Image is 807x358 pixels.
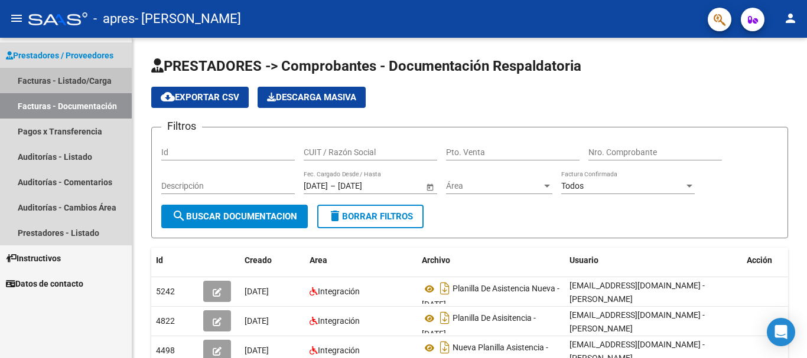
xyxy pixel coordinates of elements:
[318,346,360,355] span: Integración
[156,346,175,355] span: 4498
[245,346,269,355] span: [DATE]
[151,87,249,108] button: Exportar CSV
[161,118,202,134] h3: Filtros
[258,87,366,108] app-download-masive: Descarga masiva de comprobantes (adjuntos)
[570,281,705,304] span: [EMAIL_ADDRESS][DOMAIN_NAME] - [PERSON_NAME]
[156,255,163,265] span: Id
[318,287,360,296] span: Integración
[561,181,584,191] span: Todos
[258,87,366,108] button: Descarga Masiva
[245,316,269,326] span: [DATE]
[747,255,772,265] span: Acción
[245,255,272,265] span: Creado
[161,205,308,228] button: Buscar Documentacion
[767,318,795,346] div: Open Intercom Messenger
[742,248,801,273] datatable-header-cell: Acción
[172,209,186,223] mat-icon: search
[570,255,598,265] span: Usuario
[6,49,113,62] span: Prestadores / Proveedores
[245,287,269,296] span: [DATE]
[161,90,175,104] mat-icon: cloud_download
[161,92,239,103] span: Exportar CSV
[6,277,83,290] span: Datos de contacto
[304,181,328,191] input: Start date
[424,180,436,193] button: Open calendar
[317,205,424,228] button: Borrar Filtros
[240,248,305,273] datatable-header-cell: Creado
[422,314,536,339] span: Planilla De Asisitencia - [DATE]
[330,181,336,191] span: –
[422,255,450,265] span: Archivo
[328,211,413,222] span: Borrar Filtros
[437,279,453,298] i: Descargar documento
[172,211,297,222] span: Buscar Documentacion
[267,92,356,103] span: Descarga Masiva
[318,316,360,326] span: Integración
[93,6,135,32] span: - apres
[783,11,798,25] mat-icon: person
[437,308,453,327] i: Descargar documento
[417,248,565,273] datatable-header-cell: Archivo
[156,287,175,296] span: 5242
[338,181,396,191] input: End date
[570,310,705,333] span: [EMAIL_ADDRESS][DOMAIN_NAME] - [PERSON_NAME]
[310,255,327,265] span: Area
[151,248,199,273] datatable-header-cell: Id
[156,316,175,326] span: 4822
[422,284,559,310] span: Planilla De Asistencia Nueva - [DATE]
[437,338,453,357] i: Descargar documento
[446,181,542,191] span: Área
[135,6,241,32] span: - [PERSON_NAME]
[151,58,581,74] span: PRESTADORES -> Comprobantes - Documentación Respaldatoria
[6,252,61,265] span: Instructivos
[9,11,24,25] mat-icon: menu
[305,248,417,273] datatable-header-cell: Area
[565,248,742,273] datatable-header-cell: Usuario
[328,209,342,223] mat-icon: delete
